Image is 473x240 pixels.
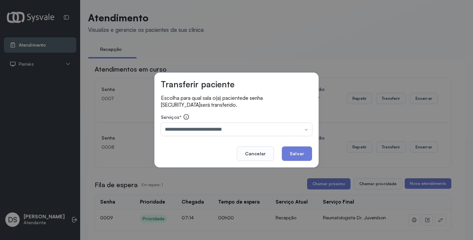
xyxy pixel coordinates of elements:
[161,95,312,108] p: Escolha para qual sala o(a) paciente será transferido.
[237,146,274,161] button: Cancelar
[282,146,312,161] button: Salvar
[161,114,179,120] span: Serviços
[161,95,263,108] span: de senha [SECURITY_DATA]
[161,79,235,89] h3: Transferir paciente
